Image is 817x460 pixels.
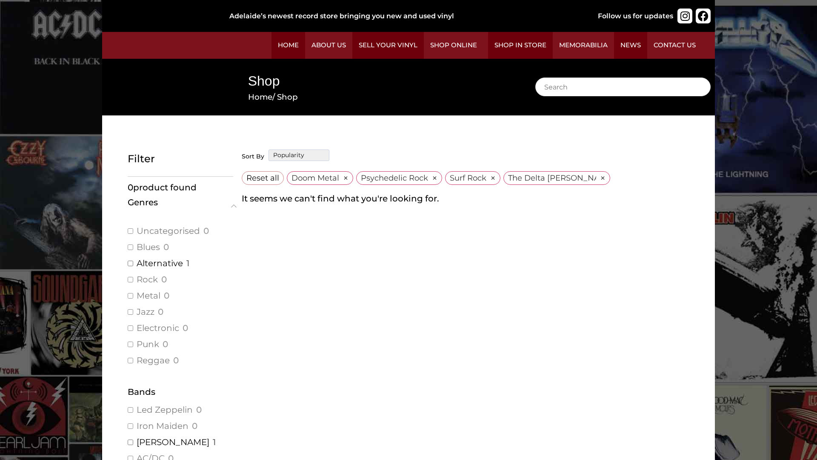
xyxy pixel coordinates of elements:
div: Follow us for updates [598,11,673,21]
h1: Shop [248,72,510,91]
span: 0 [174,371,180,382]
a: Jazz [137,306,154,317]
div: It seems we can't find what you're looking for. [242,192,689,205]
a: Reset all [242,171,284,185]
a: Country [137,371,171,382]
a: Memorabilia [553,32,614,59]
span: × [600,174,606,182]
span: × [490,174,496,182]
span: 0 [161,274,167,285]
span: 1 [186,258,189,268]
span: Doom Metal [291,172,339,184]
a: Led Zeppelin [137,404,193,415]
span: 0 [163,242,169,252]
span: 0 [128,182,133,193]
a: Alternative [137,258,183,269]
a: Shop Online [424,32,488,59]
span: 0 [164,290,169,301]
a: Surf Rock× [445,171,500,185]
span: 0 [163,339,168,349]
a: Home [248,92,272,102]
span: Reset all [246,172,279,184]
a: Shop in Store [488,32,553,59]
span: × [432,174,437,182]
a: About Us [305,32,352,59]
a: The Delta [PERSON_NAME]× [503,171,610,185]
p: product found [128,181,233,194]
a: Sell Your Vinyl [352,32,424,59]
select: wpc-orderby-select [269,149,329,161]
a: Electronic [137,322,179,333]
span: 0 [183,323,188,333]
a: Doom Metal× [287,171,353,185]
span: 0 [173,355,179,365]
a: Blues [137,241,160,253]
span: 0 [158,307,163,317]
a: Punk [137,339,159,350]
input: Search [535,78,711,96]
div: Adelaide’s newest record store bringing you new and used vinyl [229,11,571,21]
span: Psychedelic Rock [361,172,428,184]
span: 0 [203,226,209,236]
a: Psychedelic Rock× [356,171,442,185]
span: 0 [192,420,197,431]
a: Uncategorised [137,225,200,236]
div: Bands [128,385,233,398]
a: Reggae [137,355,170,366]
span: 1 [213,437,216,448]
a: Home [271,32,305,59]
a: Iron Maiden [137,420,189,431]
a: News [614,32,647,59]
a: Rock [137,274,158,285]
h5: Filter [128,153,233,165]
span: × [343,174,349,182]
nav: Breadcrumb [248,91,510,103]
a: [PERSON_NAME] [137,437,209,448]
a: Contact Us [647,32,702,59]
a: Metal [137,290,160,301]
h5: Sort By [242,153,264,160]
span: 0 [196,404,202,415]
span: The Delta [PERSON_NAME] [508,172,596,184]
button: Genres [128,198,233,216]
span: Surf Rock [450,172,486,184]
